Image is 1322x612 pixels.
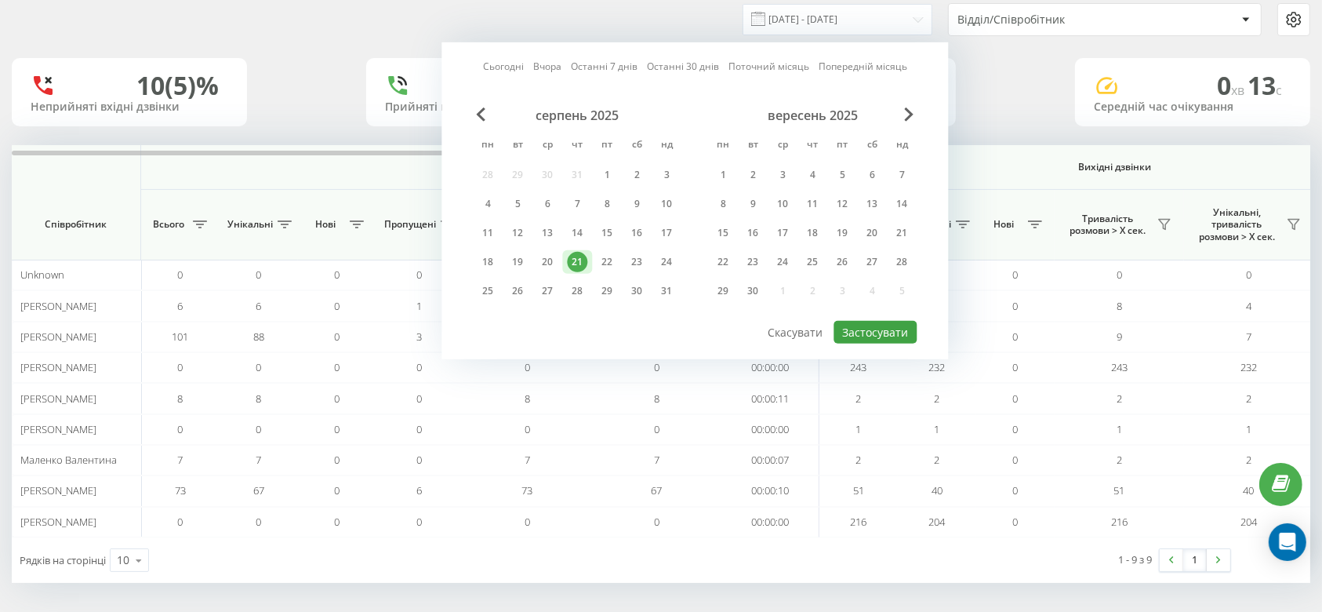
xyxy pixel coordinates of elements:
[1013,330,1019,344] span: 0
[20,553,106,567] span: Рядків на сторінці
[597,194,617,214] div: 8
[503,192,532,216] div: вт 5 серп 2025 р.
[20,330,96,344] span: [PERSON_NAME]
[772,252,793,272] div: 24
[1013,422,1019,436] span: 0
[537,194,557,214] div: 6
[567,252,587,272] div: 21
[473,107,681,123] div: серпень 2025
[417,392,423,406] span: 0
[507,252,528,272] div: 19
[1246,268,1251,282] span: 0
[525,515,530,529] span: 0
[797,163,827,187] div: чт 4 вер 2025 р.
[525,392,530,406] span: 8
[647,59,719,74] a: Останні 30 днів
[713,281,733,301] div: 29
[256,299,262,313] span: 6
[713,165,733,185] div: 1
[857,163,887,187] div: сб 6 вер 2025 р.
[862,194,882,214] div: 13
[507,281,528,301] div: 26
[536,134,559,158] abbr: середа
[721,507,819,537] td: 00:00:00
[626,252,647,272] div: 23
[654,422,659,436] span: 0
[1192,206,1282,243] span: Унікальні, тривалість розмови > Х сек.
[772,223,793,243] div: 17
[654,392,659,406] span: 8
[1013,392,1019,406] span: 0
[256,360,262,374] span: 0
[713,223,733,243] div: 15
[20,515,96,529] span: [PERSON_NAME]
[597,281,617,301] div: 29
[887,250,917,274] div: нд 28 вер 2025 р.
[506,134,529,158] abbr: вівторок
[478,194,498,214] div: 4
[532,221,562,245] div: ср 13 серп 2025 р.
[771,134,794,158] abbr: середа
[1013,515,1019,529] span: 0
[1244,483,1255,497] span: 40
[626,281,647,301] div: 30
[1013,453,1019,467] span: 0
[1246,330,1251,344] span: 7
[802,223,823,243] div: 18
[532,279,562,303] div: ср 27 серп 2025 р.
[857,221,887,245] div: сб 20 вер 2025 р.
[20,453,117,467] span: Маленко Валентина
[738,221,768,245] div: вт 16 вер 2025 р.
[819,59,907,74] a: Попередній місяць
[117,552,129,568] div: 10
[476,134,499,158] abbr: понеділок
[832,252,852,272] div: 26
[743,223,763,243] div: 16
[503,250,532,274] div: вт 19 серп 2025 р.
[478,252,498,272] div: 18
[227,218,273,231] span: Унікальні
[652,221,681,245] div: нд 17 серп 2025 р.
[738,279,768,303] div: вт 30 вер 2025 р.
[335,515,340,529] span: 0
[984,218,1023,231] span: Нові
[656,252,677,272] div: 24
[256,392,262,406] span: 8
[532,192,562,216] div: ср 6 серп 2025 р.
[929,515,946,529] span: 204
[525,360,530,374] span: 0
[253,483,264,497] span: 67
[567,223,587,243] div: 14
[253,330,264,344] span: 88
[20,422,96,436] span: [PERSON_NAME]
[256,453,262,467] span: 7
[1117,422,1122,436] span: 1
[335,392,340,406] span: 0
[1248,68,1282,102] span: 13
[853,483,864,497] span: 51
[595,134,619,158] abbr: п’ятниця
[571,59,637,74] a: Останні 7 днів
[622,279,652,303] div: сб 30 серп 2025 р.
[856,422,862,436] span: 1
[652,250,681,274] div: нд 24 серп 2025 р.
[537,281,557,301] div: 27
[797,192,827,216] div: чт 11 вер 2025 р.
[832,165,852,185] div: 5
[507,194,528,214] div: 5
[708,107,917,123] div: вересень 2025
[417,268,423,282] span: 0
[178,299,183,313] span: 6
[622,250,652,274] div: сб 23 серп 2025 р.
[772,194,793,214] div: 10
[417,515,423,529] span: 0
[741,134,765,158] abbr: вівторок
[335,453,340,467] span: 0
[1111,515,1128,529] span: 216
[1111,360,1128,374] span: 243
[597,165,617,185] div: 1
[851,515,867,529] span: 216
[797,221,827,245] div: чт 18 вер 2025 р.
[473,279,503,303] div: пн 25 серп 2025 р.
[708,163,738,187] div: пн 1 вер 2025 р.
